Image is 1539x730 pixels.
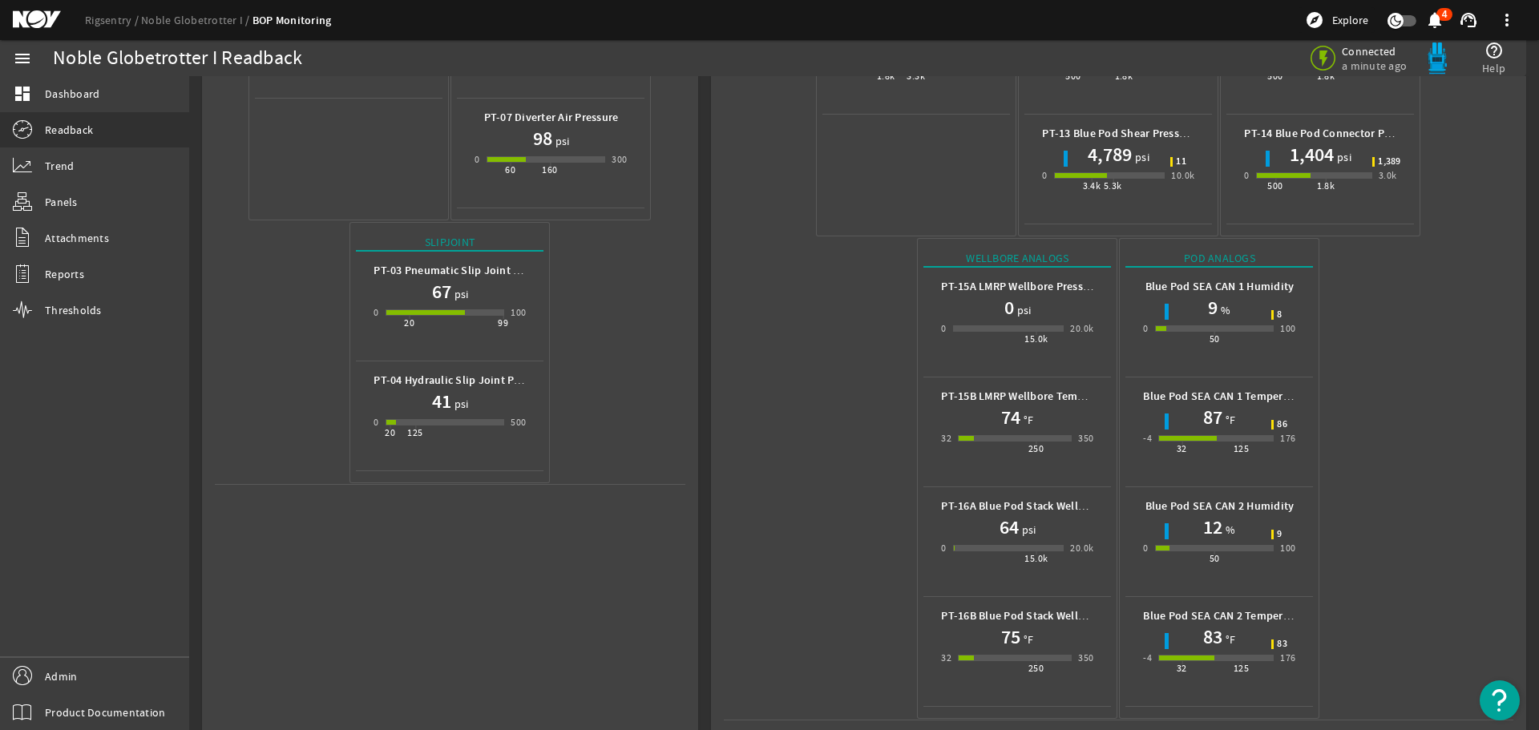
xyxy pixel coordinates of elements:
div: 50 [1210,551,1220,567]
div: 500 [1267,178,1282,194]
mat-icon: explore [1305,10,1324,30]
span: Help [1482,60,1505,76]
span: psi [1019,522,1036,538]
b: Blue Pod SEA CAN 2 Humidity [1145,498,1295,514]
div: 20.0k [1070,540,1093,556]
div: 1.8k [1317,178,1335,194]
b: Blue Pod SEA CAN 1 Temperature [1143,389,1310,404]
div: 0 [1244,167,1249,184]
h1: 9 [1208,295,1218,321]
div: 1.8k [1115,68,1133,84]
button: Explore [1299,7,1375,33]
span: 8 [1277,310,1282,320]
div: 250 [1028,441,1044,457]
div: 10.0k [1171,167,1194,184]
div: 32 [941,650,951,666]
div: 0 [374,305,378,321]
span: psi [1132,149,1149,165]
mat-icon: notifications [1425,10,1444,30]
span: a minute ago [1342,58,1410,73]
div: Wellbore Analogs [923,250,1111,268]
span: % [1218,302,1230,318]
span: psi [1334,149,1351,165]
a: BOP Monitoring [252,13,332,28]
div: 300 [612,151,627,167]
div: 15.0k [1024,551,1048,567]
div: -4 [1143,650,1152,666]
h1: 74 [1001,405,1020,430]
div: 0 [1143,321,1148,337]
span: °F [1020,412,1034,428]
h1: 83 [1203,624,1222,650]
mat-icon: dashboard [13,84,32,103]
img: Bluepod.svg [1421,42,1453,75]
span: Trend [45,158,74,174]
mat-icon: menu [13,49,32,68]
div: 0 [1042,167,1047,184]
div: 0 [941,321,946,337]
mat-icon: help_outline [1484,41,1504,60]
span: psi [1014,302,1032,318]
div: 0 [1143,540,1148,556]
h1: 41 [432,389,451,414]
span: 83 [1277,639,1287,649]
div: 176 [1280,650,1295,666]
div: 350 [1078,430,1093,446]
b: PT-16A Blue Pod Stack Wellbore Pressure [941,498,1147,514]
div: 176 [1280,430,1295,446]
div: 100 [1280,540,1295,556]
div: 20 [385,425,395,441]
b: PT-13 Blue Pod Shear Pressure [1042,126,1195,141]
div: 100 [511,305,526,321]
div: 100 [1280,321,1295,337]
h1: 67 [432,279,451,305]
div: 32 [1177,660,1187,676]
div: 3.3k [907,68,925,84]
h1: 75 [1001,624,1020,650]
span: Readback [45,122,93,138]
span: Dashboard [45,86,99,102]
span: °F [1222,631,1236,647]
b: PT-15B LMRP Wellbore Temperature [941,389,1121,404]
button: more_vert [1488,1,1526,39]
b: PT-04 Hydraulic Slip Joint Pressure [374,373,551,388]
div: 125 [407,425,422,441]
span: Thresholds [45,302,102,318]
mat-icon: support_agent [1459,10,1478,30]
div: 3.4k [1083,178,1101,194]
div: Noble Globetrotter I Readback [53,50,302,67]
span: psi [552,133,570,149]
div: 0 [374,414,378,430]
div: 0 [475,151,479,167]
span: 11 [1176,157,1186,167]
div: 500 [511,414,526,430]
div: 125 [1234,441,1249,457]
div: 20.0k [1070,321,1093,337]
span: psi [451,396,469,412]
span: Admin [45,668,77,684]
span: °F [1222,412,1236,428]
div: 160 [542,162,557,178]
span: Attachments [45,230,109,246]
h1: 1,404 [1290,142,1334,167]
div: 32 [1177,441,1187,457]
h1: 12 [1203,514,1222,540]
span: psi [451,286,469,302]
span: Panels [45,194,78,210]
button: 4 [1426,12,1443,29]
div: 500 [1065,68,1081,84]
b: PT-07 Diverter Air Pressure [484,110,619,125]
div: -4 [1143,430,1152,446]
div: 250 [1028,660,1044,676]
span: Connected [1342,44,1410,58]
span: 1,389 [1378,157,1400,167]
div: 60 [505,162,515,178]
b: PT-16B Blue Pod Stack Wellbore Temperature [941,608,1169,623]
b: Blue Pod SEA CAN 2 Temperature [1143,608,1310,623]
div: 32 [941,430,951,446]
div: 500 [1267,68,1282,84]
b: PT-03 Pneumatic Slip Joint Pressure [374,263,556,278]
a: Rigsentry [85,13,141,27]
div: 3.0k [1379,167,1397,184]
div: 99 [498,315,508,331]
